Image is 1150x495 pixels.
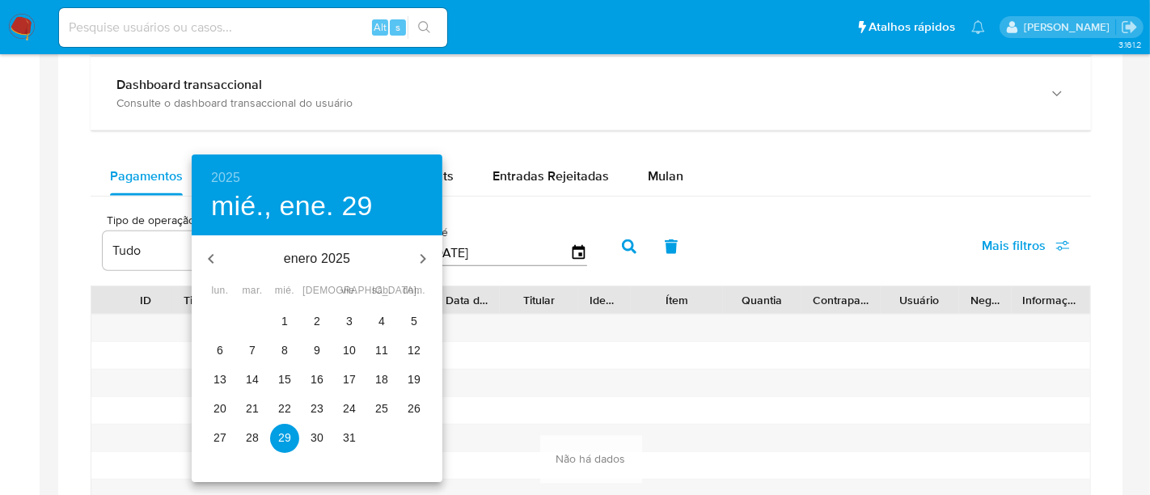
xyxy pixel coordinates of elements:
[314,313,320,329] p: 2
[400,307,429,336] button: 5
[246,429,259,446] p: 28
[278,371,291,387] p: 15
[408,400,421,417] p: 26
[335,283,364,299] span: vie.
[375,400,388,417] p: 25
[335,366,364,395] button: 17
[238,336,267,366] button: 7
[411,313,417,329] p: 5
[367,366,396,395] button: 18
[205,283,235,299] span: lun.
[408,371,421,387] p: 19
[270,307,299,336] button: 1
[281,342,288,358] p: 8
[378,313,385,329] p: 4
[343,400,356,417] p: 24
[249,342,256,358] p: 7
[278,429,291,446] p: 29
[278,400,291,417] p: 22
[238,283,267,299] span: mar.
[205,336,235,366] button: 6
[314,342,320,358] p: 9
[375,342,388,358] p: 11
[367,336,396,366] button: 11
[400,283,429,299] span: dom.
[335,336,364,366] button: 10
[270,366,299,395] button: 15
[211,167,240,189] button: 2025
[400,395,429,424] button: 26
[302,395,332,424] button: 23
[367,283,396,299] span: sáb.
[217,342,223,358] p: 6
[311,371,323,387] p: 16
[205,424,235,453] button: 27
[335,395,364,424] button: 24
[238,424,267,453] button: 28
[270,395,299,424] button: 22
[281,313,288,329] p: 1
[302,336,332,366] button: 9
[311,400,323,417] p: 23
[343,371,356,387] p: 17
[205,366,235,395] button: 13
[270,336,299,366] button: 8
[230,249,404,269] p: enero 2025
[346,313,353,329] p: 3
[343,429,356,446] p: 31
[400,336,429,366] button: 12
[367,307,396,336] button: 4
[302,366,332,395] button: 16
[302,424,332,453] button: 30
[246,400,259,417] p: 21
[214,429,226,446] p: 27
[335,424,364,453] button: 31
[343,342,356,358] p: 10
[311,429,323,446] p: 30
[238,366,267,395] button: 14
[211,189,373,223] button: mié., ene. 29
[375,371,388,387] p: 18
[238,395,267,424] button: 21
[205,395,235,424] button: 20
[246,371,259,387] p: 14
[335,307,364,336] button: 3
[367,395,396,424] button: 25
[270,283,299,299] span: mié.
[408,342,421,358] p: 12
[400,366,429,395] button: 19
[214,400,226,417] p: 20
[302,307,332,336] button: 2
[270,424,299,453] button: 29
[214,371,226,387] p: 13
[302,283,332,299] span: [DEMOGRAPHIC_DATA].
